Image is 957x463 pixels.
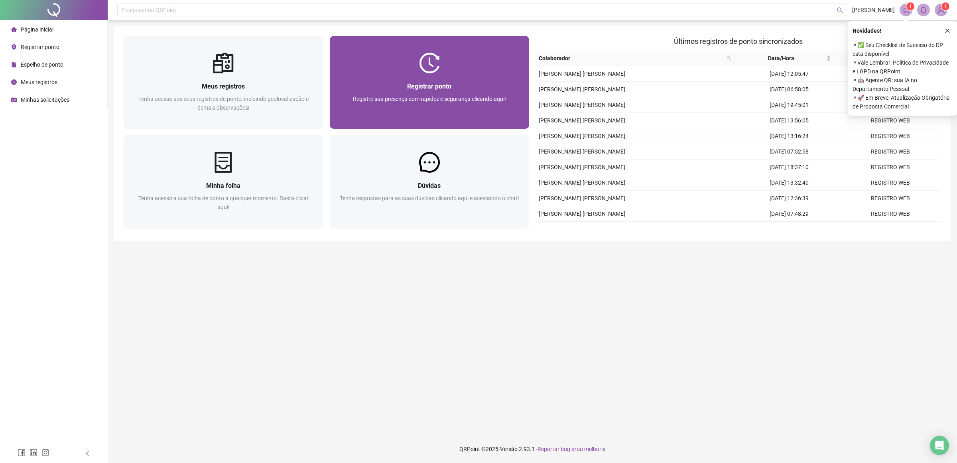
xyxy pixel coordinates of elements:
span: Registre sua presença com rapidez e segurança clicando aqui! [353,96,506,102]
span: Data/Hora [738,54,825,63]
td: REGISTRO WEB [840,97,941,113]
div: Open Intercom Messenger [930,436,949,455]
span: close [945,28,950,33]
span: Espelho de ponto [21,61,63,68]
td: [DATE] 12:36:39 [738,191,840,206]
td: [DATE] 07:48:29 [738,206,840,222]
span: [PERSON_NAME] [PERSON_NAME] [539,179,625,186]
td: [DATE] 18:37:10 [738,160,840,175]
span: Dúvidas [418,182,441,189]
span: bell [920,6,927,14]
span: search [727,56,731,61]
span: Reportar bug e/ou melhoria [538,446,606,452]
span: [PERSON_NAME] [PERSON_NAME] [539,71,625,77]
span: home [11,27,17,32]
span: Tenha acesso aos seus registros de ponto, incluindo geolocalização e demais observações! [138,96,309,111]
span: Colaborador [539,54,723,63]
td: [DATE] 07:52:58 [738,144,840,160]
span: Minhas solicitações [21,97,69,103]
span: schedule [11,97,17,102]
sup: 1 [906,2,914,10]
span: linkedin [30,449,37,457]
span: [PERSON_NAME] [PERSON_NAME] [539,117,625,124]
td: REGISTRO WEB [840,82,941,97]
span: Versão [500,446,518,452]
td: REGISTRO WEB [840,206,941,222]
td: REGISTRO WEB [840,144,941,160]
sup: Atualize o seu contato no menu Meus Dados [941,2,949,10]
td: REGISTRO WEB [840,222,941,237]
span: notification [902,6,910,14]
span: Minha folha [206,182,240,189]
span: ⚬ ✅ Seu Checklist de Sucesso do DP está disponível [853,41,952,58]
td: REGISTRO WEB [840,113,941,128]
th: Origem [834,51,934,66]
span: ⚬ 🤖 Agente QR: sua IA no Departamento Pessoal [853,76,952,93]
span: Página inicial [21,26,53,33]
span: 1 [944,4,947,9]
td: REGISTRO WEB [840,66,941,82]
span: Tenha respostas para as suas dúvidas clicando aqui e acessando o chat! [340,195,519,201]
td: [DATE] 06:58:05 [738,82,840,97]
span: 1 [909,4,912,9]
td: REGISTRO WEB [840,128,941,144]
span: Tenha acesso a sua folha de ponto a qualquer momento. Basta clicar aqui! [138,195,309,210]
td: [DATE] 13:16:24 [738,128,840,144]
span: Meus registros [202,83,245,90]
span: [PERSON_NAME] [PERSON_NAME] [539,195,625,201]
td: [DATE] 19:45:01 [738,97,840,113]
span: instagram [41,449,49,457]
span: environment [11,44,17,50]
span: [PERSON_NAME] [PERSON_NAME] [539,148,625,155]
span: file [11,62,17,67]
span: ⚬ Vale Lembrar: Política de Privacidade e LGPD na QRPoint [853,58,952,76]
a: Registrar pontoRegistre sua presença com rapidez e segurança clicando aqui! [330,36,530,129]
span: Últimos registros de ponto sincronizados [674,37,803,45]
td: [DATE] 12:05:47 [738,66,840,82]
span: search [725,52,733,64]
span: [PERSON_NAME] [PERSON_NAME] [539,133,625,139]
span: Registrar ponto [21,44,59,50]
span: [PERSON_NAME] [PERSON_NAME] [539,211,625,217]
td: [DATE] 18:27:53 [738,222,840,237]
span: [PERSON_NAME] [PERSON_NAME] [539,102,625,108]
span: facebook [18,449,26,457]
span: [PERSON_NAME] [852,6,895,14]
span: Novidades ! [853,26,881,35]
span: Registrar ponto [407,83,451,90]
img: 60489 [935,4,947,16]
a: DúvidasTenha respostas para as suas dúvidas clicando aqui e acessando o chat! [330,135,530,228]
th: Data/Hora [734,51,834,66]
footer: QRPoint © 2025 - 2.93.1 - [108,435,957,463]
td: [DATE] 13:56:05 [738,113,840,128]
span: [PERSON_NAME] [PERSON_NAME] [539,86,625,93]
td: REGISTRO WEB [840,175,941,191]
td: REGISTRO WEB [840,160,941,175]
td: [DATE] 13:32:40 [738,175,840,191]
span: clock-circle [11,79,17,85]
a: Minha folhaTenha acesso a sua folha de ponto a qualquer momento. Basta clicar aqui! [124,135,323,228]
span: search [837,7,843,13]
span: Meus registros [21,79,57,85]
span: [PERSON_NAME] [PERSON_NAME] [539,164,625,170]
span: ⚬ 🚀 Em Breve, Atualização Obrigatória de Proposta Comercial [853,93,952,111]
span: left [85,451,90,456]
a: Meus registrosTenha acesso aos seus registros de ponto, incluindo geolocalização e demais observa... [124,36,323,129]
td: REGISTRO WEB [840,191,941,206]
